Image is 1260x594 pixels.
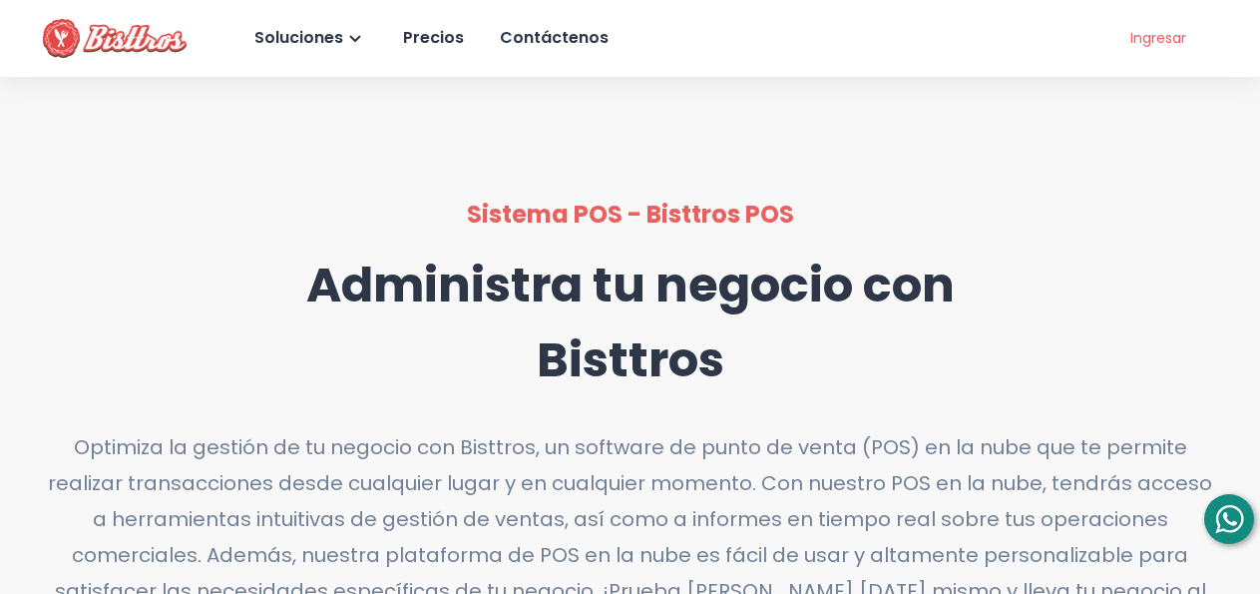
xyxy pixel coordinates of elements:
div: Precios [399,24,464,53]
div: Ingresar [1126,26,1186,51]
img: Bisttros POS Logo [43,19,187,58]
a: Ingresar [1096,22,1216,55]
div: Contáctenos [496,24,609,53]
div: Soluciones [250,24,343,53]
a: Contáctenos [496,10,609,65]
a: Precios [399,10,464,65]
h4: Sistema POS - Bisttros POS [44,196,1217,233]
h1: Administra tu negocio con Bisttros [306,249,955,397]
